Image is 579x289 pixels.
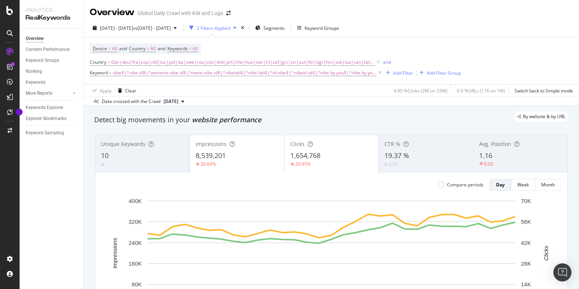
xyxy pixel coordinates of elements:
text: Impressions [112,238,118,268]
div: Month [541,181,555,188]
button: Clear [115,85,136,97]
img: Equal [101,163,104,166]
span: nike$|^nike id$|^womens nike id$|^mens nike id$|^nikelab$|^nike lab$|^id nike$|^nikeid uk$|^nike ... [113,68,377,78]
div: Open Intercom Messenger [553,263,571,281]
div: Add Filter Group [427,70,461,76]
div: Keywords Explorer [26,104,63,112]
span: and [119,45,127,52]
div: More Reports [26,89,52,97]
div: 0.9 % URLs ( 11K on 1M ) [457,88,505,94]
span: 19.37 % [384,151,409,160]
span: Unique Keywords [101,140,146,148]
a: Explorer Bookmarks [26,115,78,123]
button: Segments [252,22,288,34]
div: Explorer Bookmarks [26,115,66,123]
span: and [158,45,165,52]
div: Keyword Groups [305,25,339,31]
span: Country [129,45,146,52]
a: Overview [26,35,78,43]
span: Device [93,45,107,52]
span: Keyword [90,69,108,76]
button: Add Filter Group [417,68,461,77]
div: Tooltip anchor [16,109,23,115]
div: Ranking [26,68,42,75]
text: 80K [132,281,142,287]
span: = [189,45,191,52]
text: 320K [129,218,142,225]
span: = [108,45,111,52]
div: Analytics [26,6,77,14]
div: Keyword Groups [26,57,59,65]
text: 70K [521,198,531,204]
a: More Reports [26,89,70,97]
div: 20.69% [201,161,216,167]
span: All [193,43,198,54]
div: 0.05 [484,161,493,167]
a: Ranking [26,68,78,75]
span: 8,539,201 [196,151,226,160]
text: 42K [521,240,531,246]
button: Keyword Groups [294,22,342,34]
text: 160K [129,260,142,267]
span: By website & by URL [523,114,565,119]
span: = [147,45,149,52]
span: Country [90,59,106,65]
div: Data crossed with the Crawl [102,98,161,105]
div: Switch back to Simple mode [515,88,573,94]
span: Segments [263,25,285,31]
text: Clicks [543,245,549,260]
span: All [150,43,156,54]
div: Add Filter [393,70,413,76]
div: - [106,161,107,168]
span: All [112,43,117,54]
div: 20.45% [295,161,311,167]
span: Gbr|deu|fra|esp|nld|tur|pol|ita|swe|rou|cze|dnk|prt|che|hun|nor|irl|zaf|grc|isr|aut|fin|bgr|hrv|s... [111,57,375,68]
img: Equal [384,163,388,166]
div: Week [517,181,529,188]
text: 28K [521,260,531,267]
span: Clicks [290,140,305,148]
div: 4.95 % Clicks ( 2M on 33M ) [394,88,447,94]
span: Impressions [196,140,227,148]
button: Add Filter [383,68,413,77]
span: 10 [101,151,109,160]
span: 2025 Aug. 31st [164,98,178,105]
span: CTR % [384,140,400,148]
a: Keywords Explorer [26,104,78,112]
div: RealKeywords [26,14,77,22]
span: [DATE] - [DATE] [100,25,133,31]
button: Day [490,179,511,191]
div: times [239,24,246,32]
div: arrow-right-arrow-left [226,11,231,16]
div: Global Daily Crawl with KW and Logs [138,9,223,17]
div: Clear [125,88,136,94]
button: [DATE] [161,97,187,106]
div: Keyword Sampling [26,129,64,137]
a: Content Performance [26,46,78,54]
a: Keyword Sampling [26,129,78,137]
span: 1.16 [479,151,492,160]
div: Overview [90,6,135,19]
div: 0.05 [389,161,398,168]
button: Switch back to Simple mode [512,85,573,97]
button: Week [511,179,535,191]
a: Keywords [26,78,78,86]
div: Day [496,181,505,188]
button: and [383,58,391,66]
span: 1,654,768 [290,151,320,160]
a: Keyword Groups [26,57,78,65]
span: = [109,69,112,76]
div: Compare periods [447,181,484,188]
text: 400K [129,198,142,204]
div: 2 Filters Applied [197,25,230,31]
span: Keywords [167,45,188,52]
div: Apply [100,88,112,94]
div: Keywords [26,78,46,86]
text: 240K [129,240,142,246]
span: Avg. Position [479,140,511,148]
button: Apply [90,85,112,97]
div: and [383,59,391,65]
text: 14K [521,281,531,287]
div: Content Performance [26,46,69,54]
span: = [107,59,110,65]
